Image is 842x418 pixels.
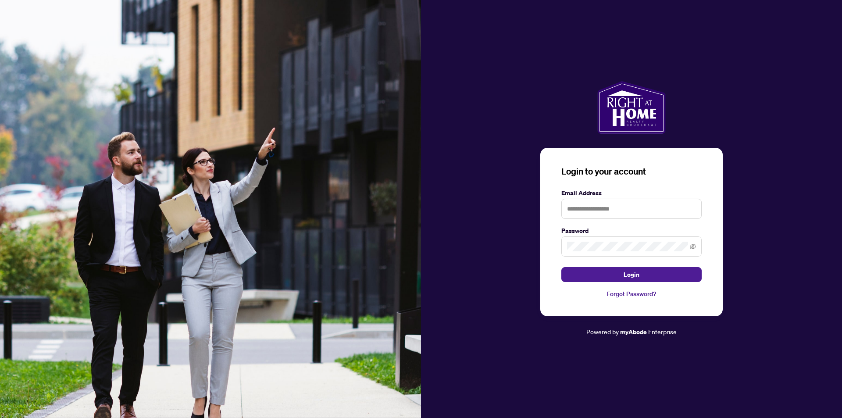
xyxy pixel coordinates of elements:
span: Enterprise [648,328,677,336]
span: eye-invisible [690,243,696,250]
span: Powered by [586,328,619,336]
a: myAbode [620,327,647,337]
h3: Login to your account [561,165,702,178]
a: Forgot Password? [561,289,702,299]
button: Login [561,267,702,282]
img: ma-logo [597,81,665,134]
label: Password [561,226,702,236]
label: Email Address [561,188,702,198]
span: Login [624,268,639,282]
